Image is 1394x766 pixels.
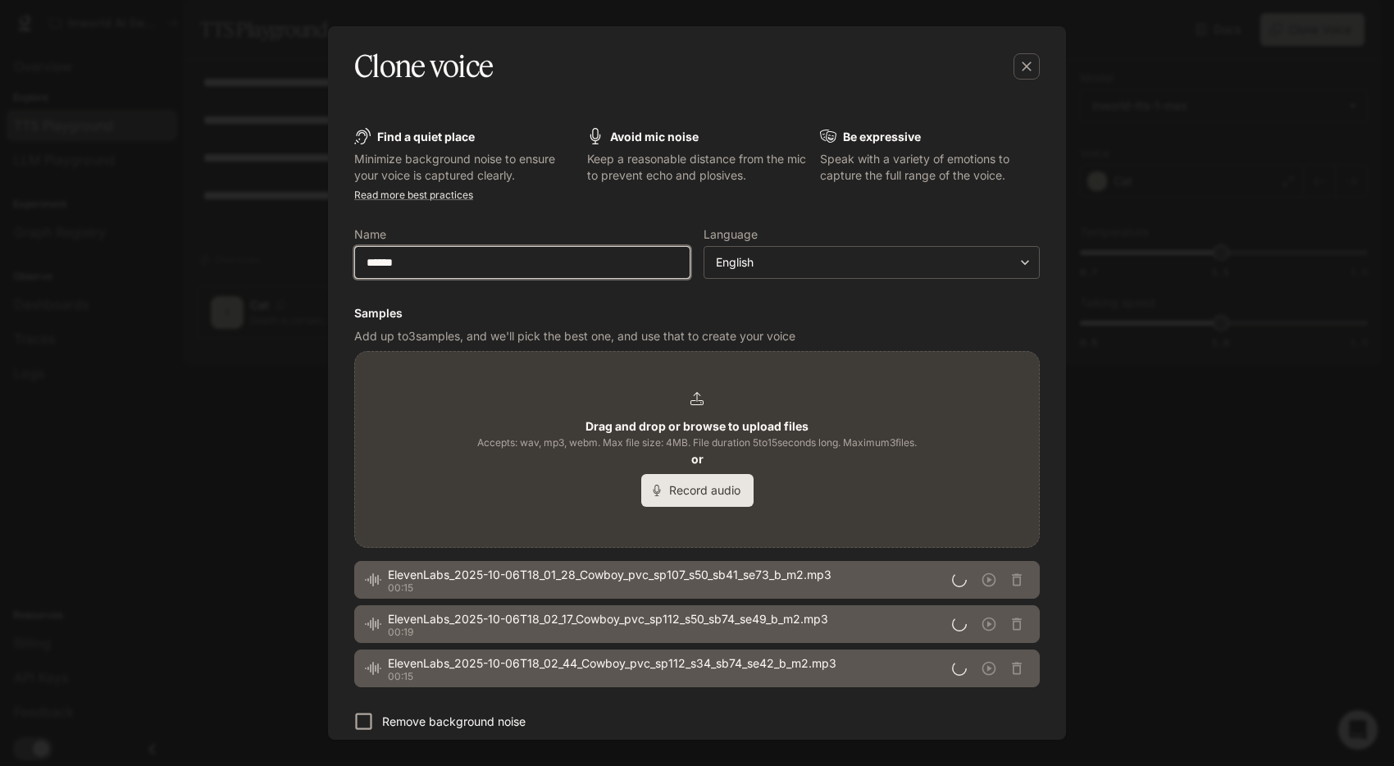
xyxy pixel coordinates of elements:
p: Remove background noise [382,714,526,730]
b: Find a quiet place [377,130,475,144]
h5: Clone voice [354,46,493,87]
b: Be expressive [843,130,921,144]
a: Read more best practices [354,189,473,201]
span: ElevenLabs_2025-10-06T18_02_44_Cowboy_pvc_sp112_s34_sb74_se42_b_m2.mp3 [388,655,952,672]
p: Keep a reasonable distance from the mic to prevent echo and plosives. [587,151,807,184]
p: Speak with a variety of emotions to capture the full range of the voice. [820,151,1040,184]
p: 00:15 [388,672,952,682]
span: Accepts: wav, mp3, webm. Max file size: 4MB. File duration 5 to 15 seconds long. Maximum 3 files. [477,435,917,451]
p: Add up to 3 samples, and we'll pick the best one, and use that to create your voice [354,328,1040,344]
b: Drag and drop or browse to upload files [585,419,809,433]
span: ElevenLabs_2025-10-06T18_02_17_Cowboy_pvc_sp112_s50_sb74_se49_b_m2.mp3 [388,611,952,627]
span: ElevenLabs_2025-10-06T18_01_28_Cowboy_pvc_sp107_s50_sb41_se73_b_m2.mp3 [388,567,952,583]
div: English [704,254,1039,271]
p: Name [354,229,386,240]
h6: Samples [354,305,1040,321]
p: Language [704,229,758,240]
div: English [716,254,1013,271]
p: 00:15 [388,583,952,593]
p: 00:19 [388,627,952,637]
b: Avoid mic noise [610,130,699,144]
p: Minimize background noise to ensure your voice is captured clearly. [354,151,574,184]
b: or [691,452,704,466]
button: Record audio [641,474,754,507]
